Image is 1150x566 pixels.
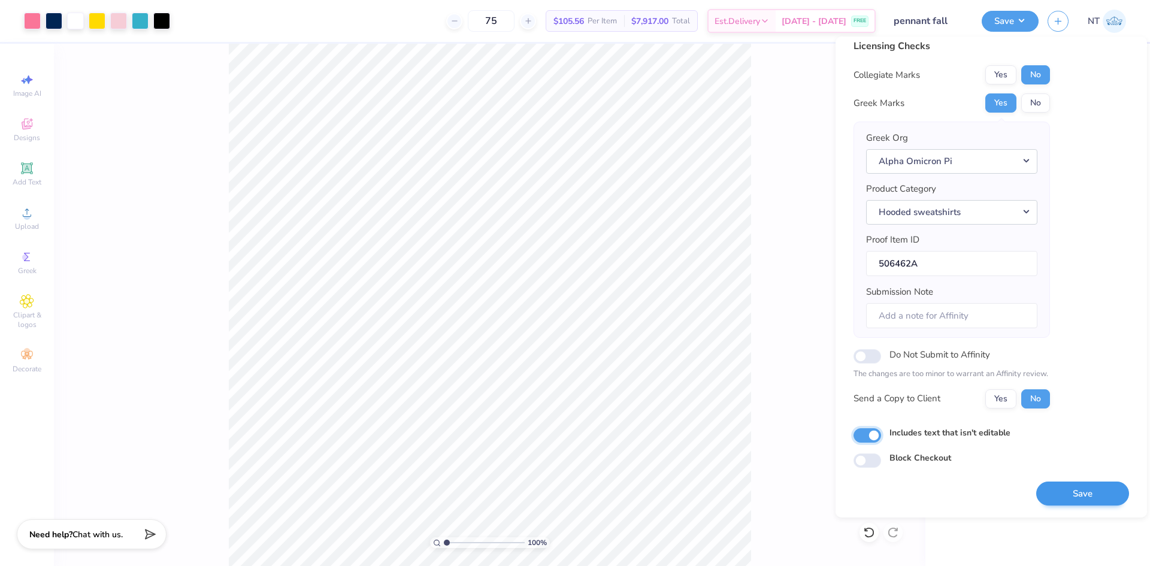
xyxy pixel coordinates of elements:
button: Yes [985,93,1016,113]
button: Yes [985,65,1016,84]
span: $7,917.00 [631,15,668,28]
button: Save [1036,482,1129,506]
label: Includes text that isn't editable [889,426,1010,439]
span: Add Text [13,177,41,187]
button: No [1021,65,1050,84]
span: Upload [15,222,39,231]
span: $105.56 [553,15,584,28]
span: Image AI [13,89,41,98]
input: Add a note for Affinity [866,303,1037,329]
div: Collegiate Marks [854,68,920,82]
div: Greek Marks [854,96,904,110]
span: [DATE] - [DATE] [782,15,846,28]
label: Block Checkout [889,452,951,464]
button: Hooded sweatshirts [866,200,1037,225]
label: Product Category [866,182,936,196]
span: Clipart & logos [6,310,48,329]
button: No [1021,93,1050,113]
div: Send a Copy to Client [854,392,940,405]
button: Save [982,11,1039,32]
button: Alpha Omicron Pi [866,149,1037,174]
span: 100 % [528,537,547,548]
button: No [1021,389,1050,408]
span: FREE [854,17,866,25]
strong: Need help? [29,529,72,540]
span: Total [672,15,690,28]
span: Est. Delivery [715,15,760,28]
span: Per Item [588,15,617,28]
label: Proof Item ID [866,233,919,247]
a: NT [1088,10,1126,33]
span: Decorate [13,364,41,374]
span: Greek [18,266,37,276]
span: Designs [14,133,40,143]
p: The changes are too minor to warrant an Affinity review. [854,368,1050,380]
div: Licensing Checks [854,39,1050,53]
input: Untitled Design [885,9,973,33]
label: Submission Note [866,285,933,299]
img: Nestor Talens [1103,10,1126,33]
button: Yes [985,389,1016,408]
label: Greek Org [866,131,908,145]
input: – – [468,10,515,32]
span: NT [1088,14,1100,28]
span: Chat with us. [72,529,123,540]
label: Do Not Submit to Affinity [889,347,990,362]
